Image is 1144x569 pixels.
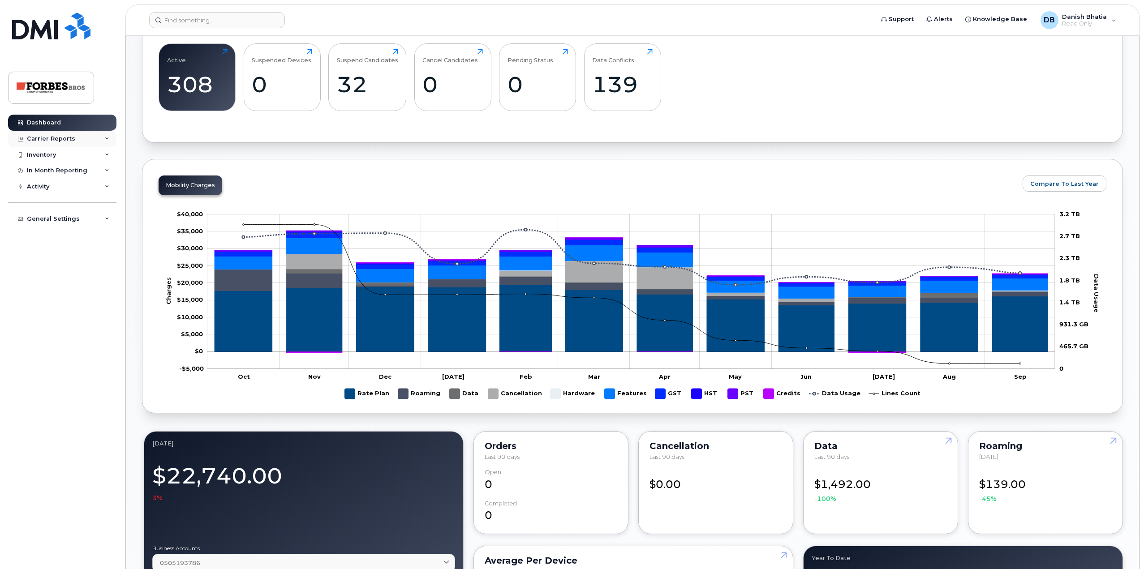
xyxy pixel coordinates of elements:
a: Alerts [920,10,959,28]
g: $0 [181,330,203,338]
tspan: Charges [165,277,172,304]
div: 32 [337,71,398,98]
div: $1,492.00 [814,469,947,503]
div: Cancel Candidates [422,49,478,64]
button: Compare To Last Year [1023,175,1106,192]
tspan: $30,000 [177,244,203,252]
g: $0 [177,244,203,252]
div: Open [485,469,501,475]
div: Suspended Devices [252,49,311,64]
div: 0 [485,500,617,523]
tspan: 2.7 TB [1059,232,1080,240]
span: Knowledge Base [973,15,1027,24]
tspan: Dec [379,373,392,380]
tspan: Jun [800,373,812,380]
g: Hardware [550,385,596,402]
span: Last 90 days [814,453,849,460]
div: Roaming [979,442,1112,449]
g: Roaming [398,385,441,402]
a: Cancel Candidates0 [422,49,483,106]
span: Support [889,15,914,24]
tspan: $40,000 [177,210,203,218]
g: $0 [177,227,203,235]
span: DB [1044,15,1055,26]
a: Active308 [167,49,228,106]
tspan: Data Usage [1093,274,1100,312]
tspan: $5,000 [181,330,203,338]
g: HST [692,385,719,402]
g: Features [215,238,1048,298]
tspan: Aug [942,373,956,380]
tspan: 465.7 GB [1059,343,1088,350]
span: Danish Bhatia [1062,13,1107,20]
tspan: Apr [658,373,671,380]
span: 0505193786 [160,559,200,567]
div: September 2025 [152,440,455,447]
g: GST [655,385,683,402]
a: Pending Status0 [507,49,568,106]
div: Year to Date [812,554,1114,561]
tspan: Mar [588,373,600,380]
div: Suspend Candidates [337,49,398,64]
div: $0.00 [649,469,782,492]
tspan: $25,000 [177,262,203,269]
tspan: Feb [520,373,532,380]
div: 308 [167,71,228,98]
div: 0 [485,469,617,492]
div: 0 [507,71,568,98]
tspan: Oct [238,373,250,380]
tspan: $0 [195,347,203,355]
g: $0 [177,210,203,218]
div: Data Conflicts [592,49,634,64]
div: Active [167,49,186,64]
g: Features [605,385,647,402]
span: Last 90 days [649,453,684,460]
div: 0 [422,71,483,98]
span: Last 90 days [485,453,520,460]
div: Cancellation [649,442,782,449]
div: $139.00 [979,469,1112,503]
g: $0 [177,313,203,321]
span: -45% [979,494,997,503]
div: Danish Bhatia [1034,11,1122,29]
a: Support [875,10,920,28]
g: Lines Count [869,385,920,402]
g: $0 [177,279,203,286]
tspan: [DATE] [442,373,464,380]
tspan: $10,000 [177,313,203,321]
tspan: [DATE] [873,373,895,380]
tspan: Sep [1014,373,1027,380]
tspan: 1.8 TB [1059,277,1080,284]
g: Rate Plan [215,285,1048,351]
g: $0 [177,262,203,269]
g: PST [728,385,755,402]
tspan: $35,000 [177,227,203,235]
g: Legend [345,385,920,402]
span: Alerts [934,15,953,24]
g: Data Usage [809,385,860,402]
span: Read Only [1062,20,1107,27]
tspan: -$5,000 [179,365,204,372]
g: Cancellation [488,385,542,402]
g: $0 [179,365,204,372]
tspan: May [729,373,742,380]
tspan: 0 [1059,365,1063,372]
tspan: 931.3 GB [1059,321,1088,328]
span: -100% [814,494,836,503]
g: Rate Plan [345,385,389,402]
tspan: 1.4 TB [1059,299,1080,306]
div: 139 [592,71,653,98]
g: Roaming [215,269,1048,305]
span: [DATE] [979,453,998,460]
a: Knowledge Base [959,10,1033,28]
g: Credits [764,385,800,402]
div: Data [814,442,947,449]
div: $22,740.00 [152,458,455,503]
g: Data [450,385,479,402]
div: Average per Device [485,557,782,564]
tspan: $15,000 [177,296,203,303]
tspan: Nov [308,373,321,380]
div: Orders [485,442,617,449]
tspan: $20,000 [177,279,203,286]
tspan: 3.2 TB [1059,210,1080,218]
